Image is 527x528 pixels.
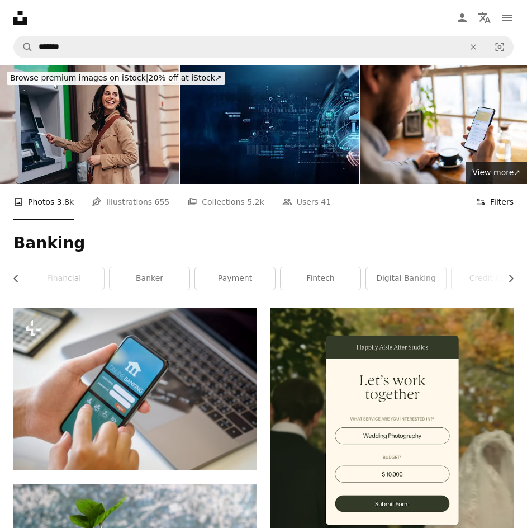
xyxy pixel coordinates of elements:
a: digital banking [366,267,446,290]
a: Illustrations 655 [92,184,169,220]
button: scroll list to the right [501,267,514,290]
a: banker [110,267,189,290]
a: View more↗ [466,162,527,184]
form: Find visuals sitewide [13,36,514,58]
span: View more ↗ [472,168,520,177]
button: Menu [496,7,518,29]
span: 5.2k [247,196,264,208]
button: Visual search [486,36,513,58]
img: Banking Services Management, Businessman holding Banking Digital Solutions Securely Trusted, Fina... [180,65,359,184]
a: Mobile banking. Man holding smartphone showing online bank application on screen at desk workspac... [13,384,257,394]
button: scroll list to the left [13,267,26,290]
a: Log in / Sign up [451,7,473,29]
a: payment [195,267,275,290]
img: Mobile banking. Man holding smartphone showing online bank application on screen at desk workspac... [13,308,257,470]
a: Users 41 [282,184,331,220]
button: Search Unsplash [14,36,33,58]
a: fintech [281,267,360,290]
button: Clear [461,36,486,58]
span: Browse premium images on iStock | [10,73,148,82]
h1: Banking [13,233,514,253]
span: 655 [155,196,170,208]
span: 41 [321,196,331,208]
button: Filters [476,184,514,220]
div: 20% off at iStock ↗ [7,72,225,85]
a: Home — Unsplash [13,11,27,25]
a: financial [24,267,104,290]
button: Language [473,7,496,29]
a: Collections 5.2k [187,184,264,220]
